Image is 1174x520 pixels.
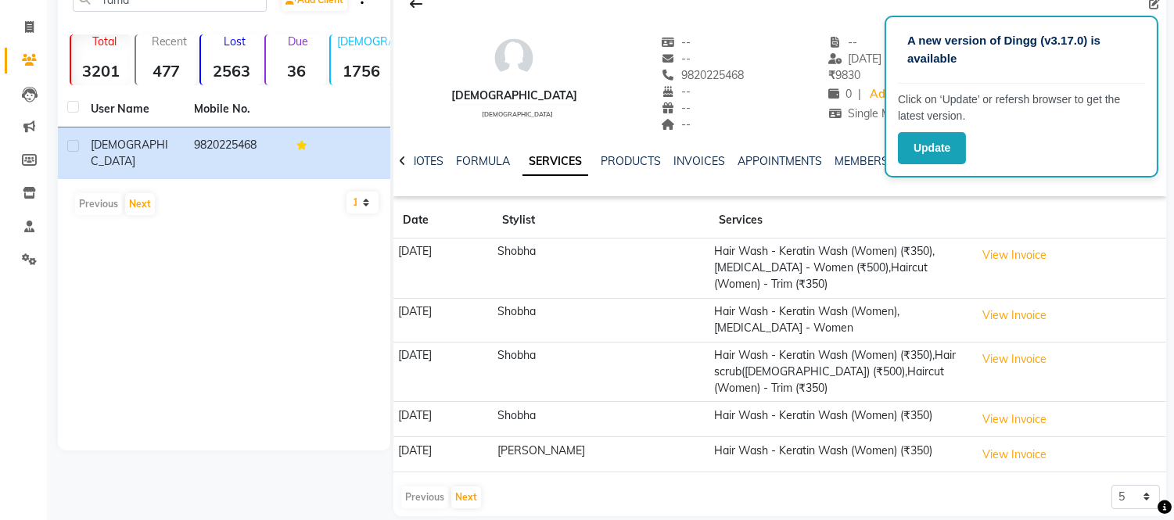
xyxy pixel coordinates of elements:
[858,86,861,102] span: |
[898,91,1145,124] p: Click on ‘Update’ or refersh browser to get the latest version.
[185,91,288,127] th: Mobile No.
[828,68,860,82] span: 9830
[266,61,326,81] strong: 36
[393,342,493,402] td: [DATE]
[393,402,493,437] td: [DATE]
[337,34,391,48] p: [DEMOGRAPHIC_DATA]
[709,342,970,402] td: Hair Wash - Keratin Wash (Women) (₹350),Hair scrub([DEMOGRAPHIC_DATA]) (₹500),Haircut (Women) - T...
[709,402,970,437] td: Hair Wash - Keratin Wash (Women) (₹350)
[201,61,261,81] strong: 2563
[91,138,168,168] span: [DEMOGRAPHIC_DATA]
[77,34,131,48] p: Total
[393,437,493,472] td: [DATE]
[490,34,537,81] img: avatar
[125,193,155,215] button: Next
[207,34,261,48] p: Lost
[393,203,493,238] th: Date
[662,101,691,115] span: --
[709,437,970,472] td: Hair Wash - Keratin Wash (Women) (₹350)
[709,298,970,342] td: Hair Wash - Keratin Wash (Women),[MEDICAL_DATA] - Women
[828,68,835,82] span: ₹
[828,35,858,49] span: --
[975,303,1054,328] button: View Invoice
[709,238,970,299] td: Hair Wash - Keratin Wash (Women) (₹350),[MEDICAL_DATA] - Women (₹500),Haircut (Women) - Trim (₹350)
[601,154,661,168] a: PRODUCTS
[828,87,852,101] span: 0
[393,238,493,299] td: [DATE]
[185,127,288,179] td: 9820225468
[482,110,553,118] span: [DEMOGRAPHIC_DATA]
[673,154,725,168] a: INVOICES
[662,52,691,66] span: --
[709,203,970,238] th: Services
[142,34,196,48] p: Recent
[393,298,493,342] td: [DATE]
[867,84,895,106] a: Add
[456,154,510,168] a: FORMULA
[975,443,1054,467] button: View Invoice
[975,243,1054,267] button: View Invoice
[331,61,391,81] strong: 1756
[451,486,481,508] button: Next
[493,402,709,437] td: Shobha
[493,298,709,342] td: Shobha
[828,52,882,66] span: [DATE]
[975,347,1054,371] button: View Invoice
[662,84,691,99] span: --
[662,117,691,131] span: --
[493,238,709,299] td: Shobha
[493,437,709,472] td: [PERSON_NAME]
[522,148,588,176] a: SERVICES
[907,32,1136,67] p: A new version of Dingg (v3.17.0) is available
[136,61,196,81] strong: 477
[835,154,907,168] a: MEMBERSHIP
[975,407,1054,432] button: View Invoice
[738,154,822,168] a: APPOINTMENTS
[828,106,944,120] span: Single Membership
[71,61,131,81] strong: 3201
[662,68,745,82] span: 9820225468
[269,34,326,48] p: Due
[81,91,185,127] th: User Name
[493,203,709,238] th: Stylist
[898,132,966,164] button: Update
[451,88,577,104] div: [DEMOGRAPHIC_DATA]
[493,342,709,402] td: Shobha
[662,35,691,49] span: --
[408,154,443,168] a: NOTES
